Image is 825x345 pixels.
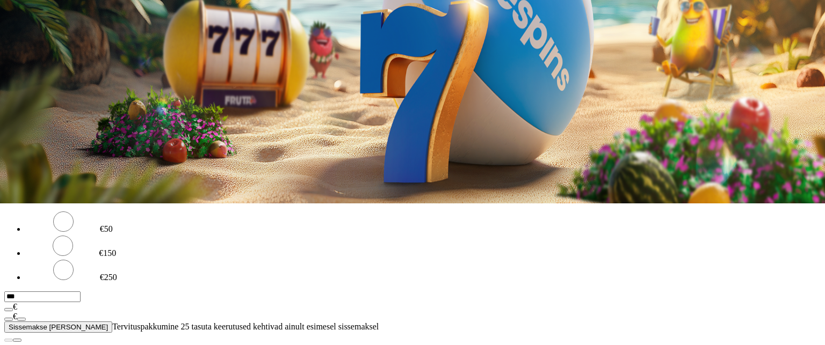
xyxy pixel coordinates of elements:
span: € [13,302,17,311]
span: Sissemakse [PERSON_NAME] [9,323,108,331]
button: Sissemakse [PERSON_NAME] [4,321,112,333]
label: €250 [100,273,117,282]
button: plus icon [17,318,26,321]
button: prev slide [4,339,13,342]
label: €50 [100,224,113,233]
button: eye icon [4,308,13,311]
span: Tervituspakkumine 25 tasuta keerutused kehtivad ainult esimesel sissemaksel [112,322,379,331]
span: € [13,312,17,321]
button: next slide [13,339,21,342]
label: €150 [99,248,116,258]
button: minus icon [4,318,13,321]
